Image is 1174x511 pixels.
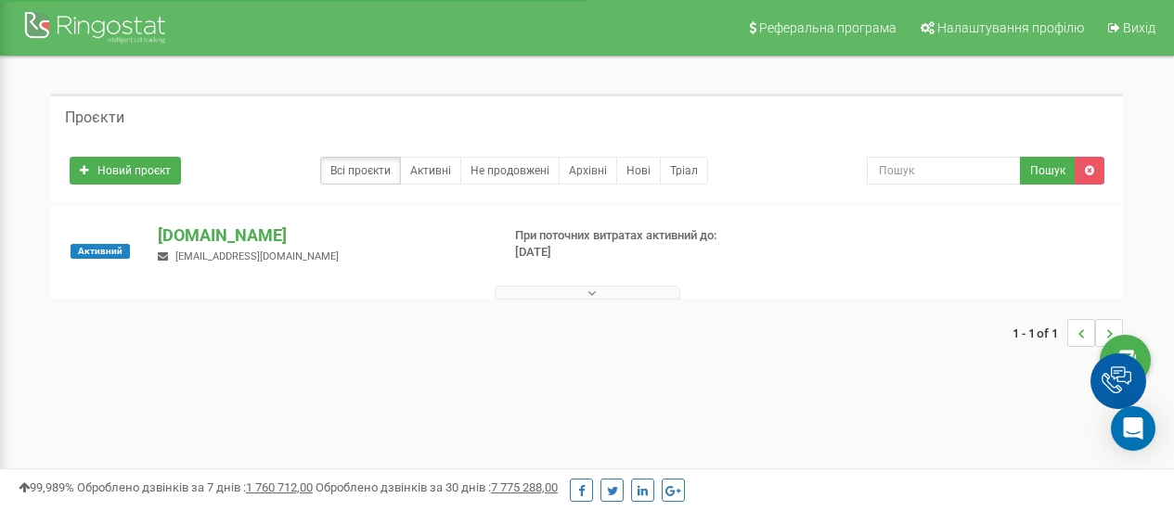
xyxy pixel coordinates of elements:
a: Всі проєкти [320,157,401,185]
span: Вихід [1123,20,1155,35]
p: [DOMAIN_NAME] [158,224,484,248]
a: Не продовжені [460,157,560,185]
u: 7 775 288,00 [491,480,558,494]
span: Оброблено дзвінків за 30 днів : [316,480,558,494]
span: 1 - 1 of 1 [1013,319,1067,347]
button: Пошук [1020,157,1076,185]
span: 99,989% [19,480,74,494]
span: [EMAIL_ADDRESS][DOMAIN_NAME] [175,250,339,262]
div: Open Intercom Messenger [1111,406,1155,451]
p: При поточних витратах активний до: [DATE] [515,227,753,262]
input: Пошук [867,157,1021,185]
span: Активний [71,244,130,259]
nav: ... [1013,300,1123,365]
a: Архівні [559,157,617,185]
a: Новий проєкт [70,157,181,185]
h5: Проєкти [65,109,124,126]
span: Оброблено дзвінків за 7 днів : [77,480,313,494]
span: Налаштування профілю [937,20,1084,35]
span: Реферальна програма [759,20,897,35]
u: 1 760 712,00 [246,480,313,494]
a: Тріал [660,157,708,185]
a: Нові [616,157,661,185]
a: Активні [400,157,461,185]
